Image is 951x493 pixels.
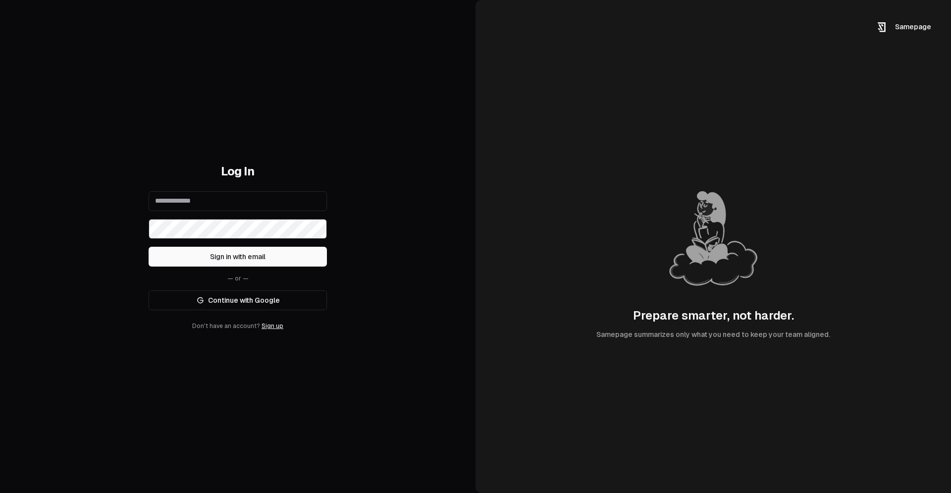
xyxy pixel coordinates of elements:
[149,247,327,267] button: Sign in with email
[149,274,327,282] div: — or —
[149,164,327,179] h1: Log In
[596,329,830,339] div: Samepage summarizes only what you need to keep your team aligned.
[633,308,794,324] div: Prepare smarter, not harder.
[895,23,931,31] span: Samepage
[262,323,283,329] a: Sign up
[149,290,327,310] a: Continue with Google
[149,322,327,330] div: Don't have an account?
